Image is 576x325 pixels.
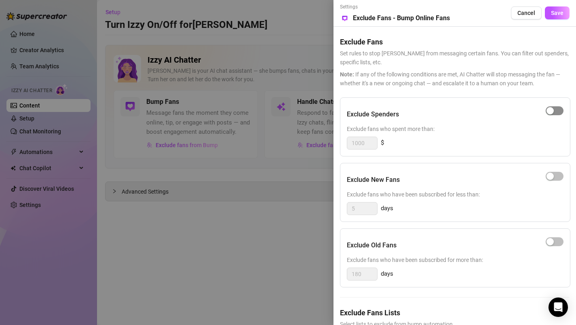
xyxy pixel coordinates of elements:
[340,49,570,67] span: Set rules to stop [PERSON_NAME] from messaging certain fans. You can filter out spenders, specifi...
[340,71,354,78] span: Note:
[353,13,450,23] h5: Exclude Fans - Bump Online Fans
[551,10,563,16] span: Save
[347,255,563,264] span: Exclude fans who have been subscribed for more than:
[545,6,570,19] button: Save
[340,70,570,88] span: If any of the following conditions are met, AI Chatter will stop messaging the fan — whether it's...
[340,36,570,47] h5: Exclude Fans
[347,190,563,199] span: Exclude fans who have been subscribed for less than:
[517,10,535,16] span: Cancel
[511,6,542,19] button: Cancel
[347,125,563,133] span: Exclude fans who spent more than:
[347,241,397,250] h5: Exclude Old Fans
[347,175,400,185] h5: Exclude New Fans
[549,298,568,317] div: Open Intercom Messenger
[340,3,450,11] span: Settings
[381,204,393,213] span: days
[381,138,384,148] span: $
[381,269,393,279] span: days
[347,110,399,119] h5: Exclude Spenders
[340,307,570,318] h5: Exclude Fans Lists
